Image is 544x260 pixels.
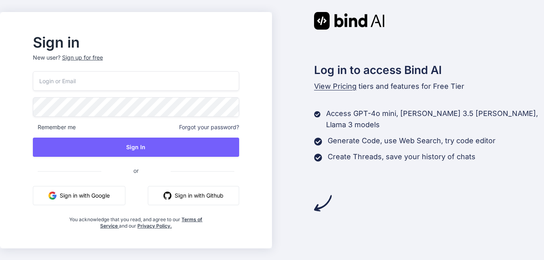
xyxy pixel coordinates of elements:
[33,123,76,131] span: Remember me
[48,192,56,200] img: google
[62,54,103,62] div: Sign up for free
[314,62,544,78] h2: Log in to access Bind AI
[33,186,125,205] button: Sign in with Google
[101,161,171,180] span: or
[179,123,239,131] span: Forgot your password?
[33,54,239,71] p: New user?
[33,36,239,49] h2: Sign in
[314,194,332,212] img: arrow
[148,186,239,205] button: Sign in with Github
[67,212,205,229] div: You acknowledge that you read, and agree to our and our
[326,108,544,130] p: Access GPT-4o mini, [PERSON_NAME] 3.5 [PERSON_NAME], Llama 3 models
[137,223,172,229] a: Privacy Policy.
[33,71,239,91] input: Login or Email
[33,138,239,157] button: Sign In
[314,12,385,30] img: Bind AI logo
[163,192,171,200] img: github
[100,216,203,229] a: Terms of Service
[328,135,496,146] p: Generate Code, use Web Search, try code editor
[314,82,357,90] span: View Pricing
[314,81,544,92] p: tiers and features for Free Tier
[328,151,475,162] p: Create Threads, save your history of chats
